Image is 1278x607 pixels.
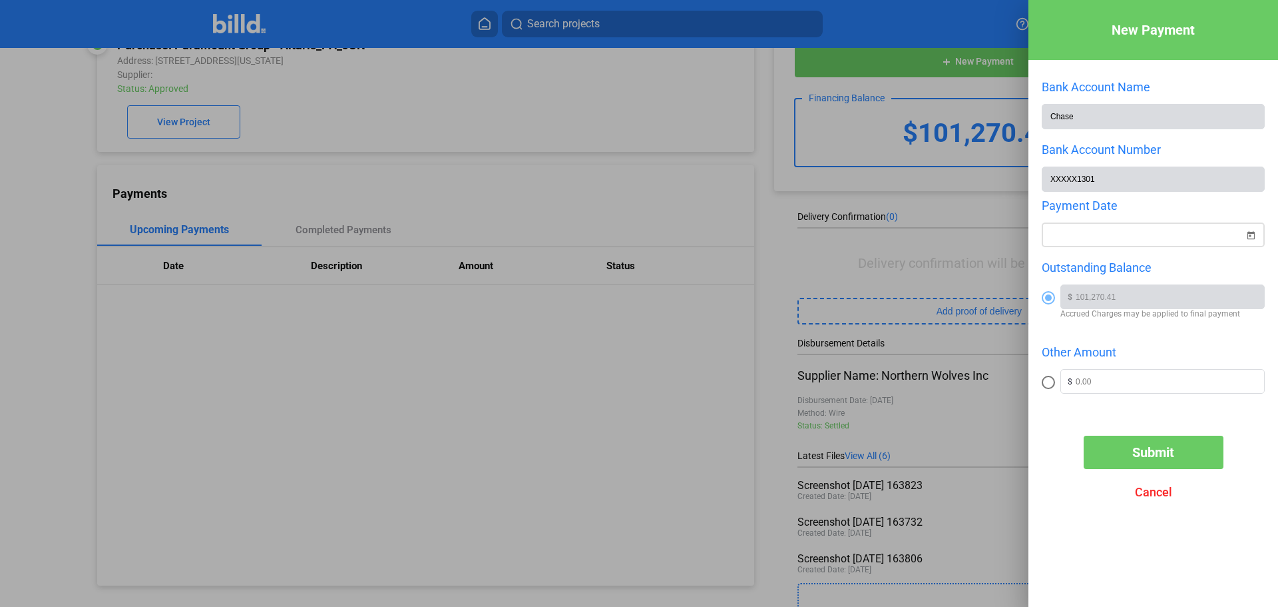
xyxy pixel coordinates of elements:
input: 0.00 [1076,285,1264,305]
div: Outstanding Balance [1042,261,1265,275]
span: Submit [1132,444,1174,460]
span: Cancel [1135,485,1172,499]
button: Open calendar [1244,221,1257,234]
div: Other Amount [1042,345,1265,359]
button: Cancel [1084,476,1223,509]
div: Bank Account Name [1042,80,1265,94]
div: Bank Account Number [1042,143,1265,157]
span: $ [1061,285,1076,308]
span: $ [1061,370,1076,393]
div: Payment Date [1042,199,1265,213]
input: 0.00 [1076,370,1264,390]
span: Accrued Charges may be applied to final payment [1060,309,1265,318]
button: Submit [1084,436,1223,469]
